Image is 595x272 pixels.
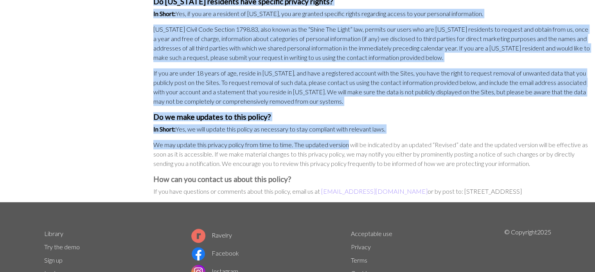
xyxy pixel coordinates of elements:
a: Privacy [351,243,371,250]
p: [US_STATE] Civil Code Section 1798.83, also known as the “Shine The Light” law, permits our users... [153,25,590,62]
p: Yes, we will update this policy as necessary to stay compliant with relevant laws. [153,124,590,134]
a: Acceptable use [351,230,392,237]
a: Terms [351,256,367,264]
h3: Do we make updates to this policy? [153,112,590,121]
a: Try the demo [44,243,80,250]
a: Ravelry [191,231,232,239]
img: Ravelry logo [191,229,205,243]
p: If you are under 18 years of age, reside in [US_STATE], and have a registered account with the Si... [153,68,590,106]
p: We may update this privacy policy from time to time. The updated version will be indicated by an ... [153,140,590,168]
a: Facebook [191,249,239,257]
h3: How can you contact us about this policy? [153,175,590,184]
p: If you have questions or comments about this policy, email us at or by post to: [STREET_ADDRESS] [153,187,590,196]
em: In Short: [153,10,176,17]
a: Library [44,230,63,237]
a: Sign up [44,256,63,264]
p: Yes, if you are a resident of [US_STATE], you are granted specific rights regarding access to you... [153,9,590,18]
em: In Short: [153,125,176,133]
a: [EMAIL_ADDRESS][DOMAIN_NAME] [321,187,428,195]
img: Facebook logo [191,247,205,261]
